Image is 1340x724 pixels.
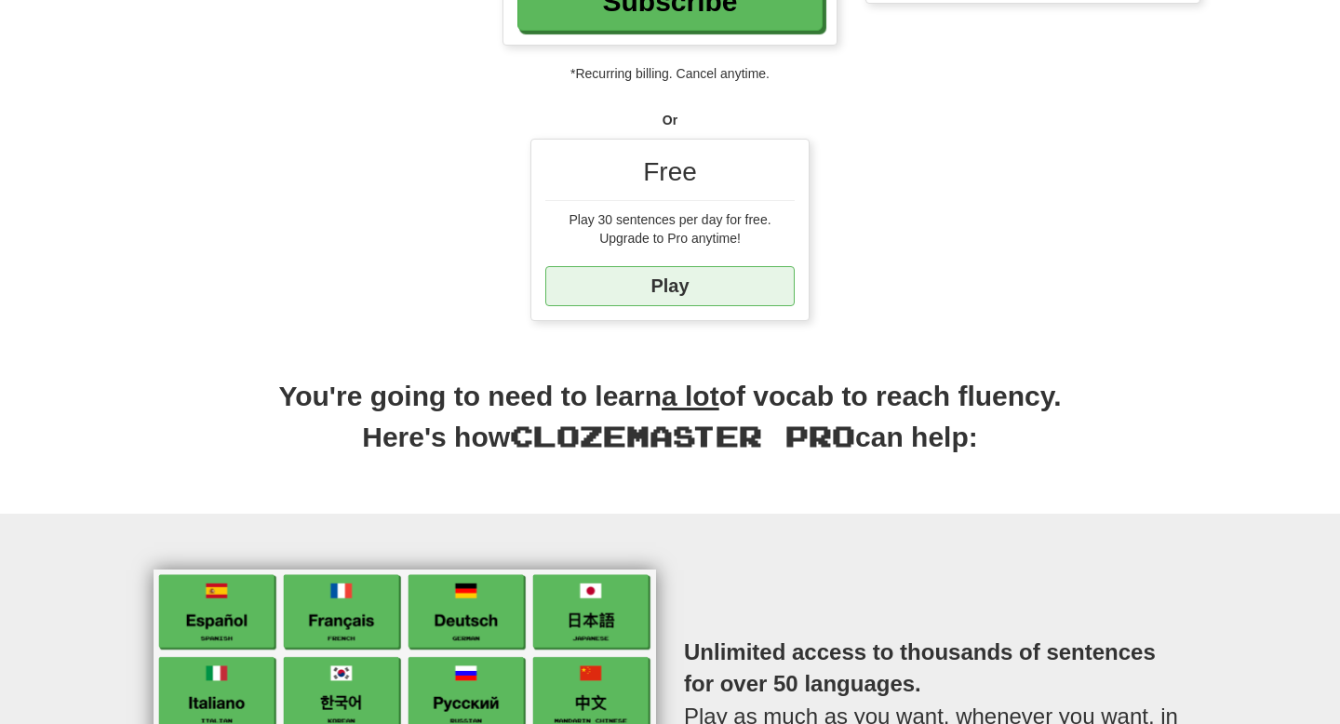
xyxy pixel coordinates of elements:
[510,419,855,452] span: Clozemaster Pro
[662,381,719,411] u: a lot
[545,154,795,201] div: Free
[684,639,1156,696] strong: Unlimited access to thousands of sentences for over 50 languages.
[545,210,795,229] div: Play 30 sentences per day for free.
[140,377,1200,477] h2: You're going to need to learn of vocab to reach fluency. Here's how can help:
[545,266,795,306] a: Play
[545,229,795,248] div: Upgrade to Pro anytime!
[663,113,677,127] strong: Or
